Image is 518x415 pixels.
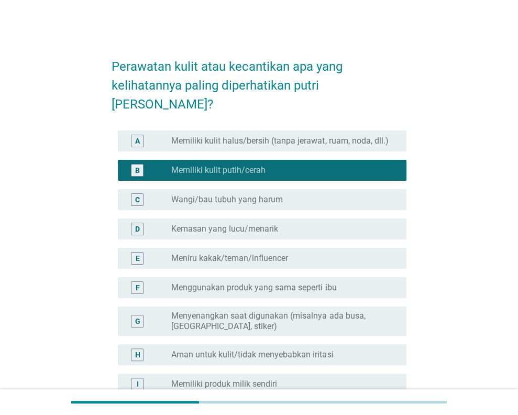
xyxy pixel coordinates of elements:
div: E [135,253,139,264]
div: A [135,135,140,146]
label: Wangi/bau tubuh yang harum [171,194,283,205]
div: I [136,378,138,389]
div: F [135,282,139,293]
label: Meniru kakak/teman/influencer [171,253,288,264]
div: C [135,194,140,205]
label: Menggunakan produk yang sama seperti ibu [171,282,336,293]
label: Kemasan yang lucu/menarik [171,224,278,234]
div: G [135,315,140,326]
label: Memiliki kulit halus/bersih (tanpa jerawat, ruam, noda, dll.) [171,136,388,146]
div: H [135,349,140,360]
label: Memiliki produk milik sendiri [171,379,277,389]
div: B [135,165,140,176]
label: Menyenangkan saat digunakan (misalnya ada busa, [GEOGRAPHIC_DATA], stiker) [171,311,390,332]
label: Memiliki kulit putih/cerah [171,165,266,176]
label: Aman untuk kulit/tidak menyebabkan iritasi [171,350,333,360]
h2: Perawatan kulit atau kecantikan apa yang kelihatannya paling diperhatikan putri [PERSON_NAME]? [112,47,406,114]
div: D [135,223,140,234]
